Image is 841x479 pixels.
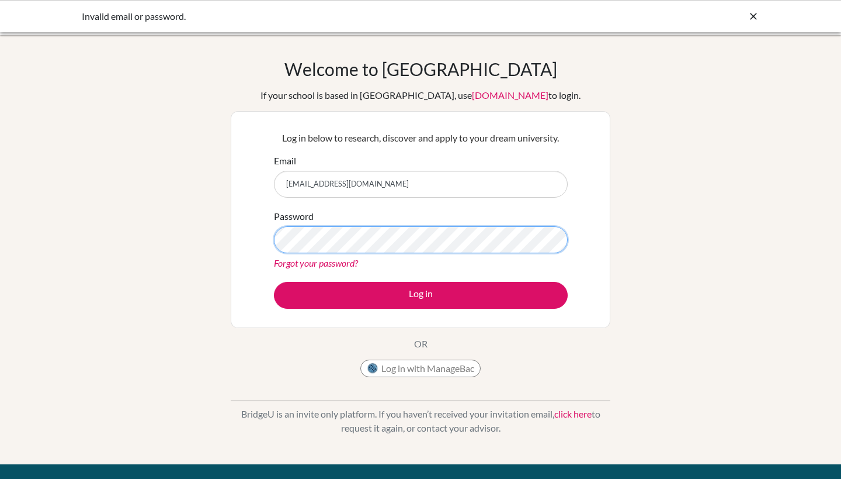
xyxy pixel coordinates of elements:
button: Log in [274,282,568,309]
button: Log in with ManageBac [360,360,481,377]
a: [DOMAIN_NAME] [472,89,548,101]
p: OR [414,337,428,351]
label: Password [274,209,314,223]
a: click here [554,408,592,419]
div: Invalid email or password. [82,9,584,23]
p: Log in below to research, discover and apply to your dream university. [274,131,568,145]
h1: Welcome to [GEOGRAPHIC_DATA] [284,58,557,80]
p: BridgeU is an invite only platform. If you haven’t received your invitation email, to request it ... [231,407,610,435]
div: If your school is based in [GEOGRAPHIC_DATA], use to login. [260,88,581,102]
label: Email [274,154,296,168]
a: Forgot your password? [274,257,358,268]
